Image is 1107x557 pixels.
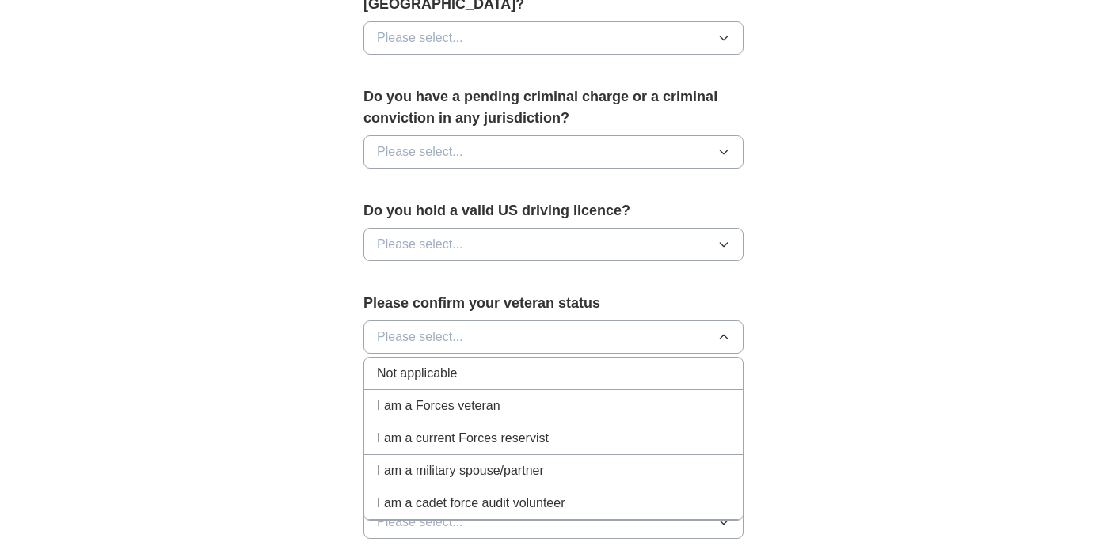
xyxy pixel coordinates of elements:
[363,506,744,539] button: Please select...
[377,513,463,532] span: Please select...
[363,293,744,314] label: Please confirm your veteran status
[363,135,744,169] button: Please select...
[363,200,744,222] label: Do you hold a valid US driving licence?
[377,461,544,480] span: I am a military spouse/partner
[377,396,500,415] span: I am a Forces veteran
[377,142,463,161] span: Please select...
[377,235,463,254] span: Please select...
[377,28,463,47] span: Please select...
[363,228,744,261] button: Please select...
[377,328,463,347] span: Please select...
[377,429,549,448] span: I am a current Forces reservist
[363,21,744,55] button: Please select...
[363,320,744,354] button: Please select...
[377,364,457,383] span: Not applicable
[363,86,744,129] label: Do you have a pending criminal charge or a criminal conviction in any jurisdiction?
[377,494,565,513] span: I am a cadet force audit volunteer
